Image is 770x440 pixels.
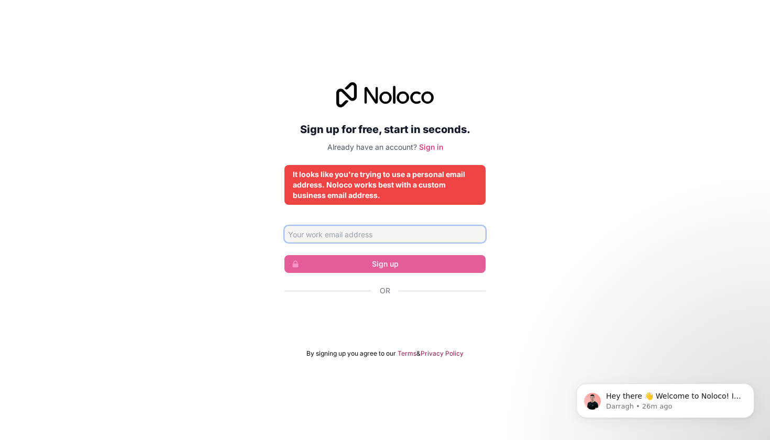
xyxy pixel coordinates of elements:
[419,142,443,151] a: Sign in
[284,307,486,331] div: Sign in with Google. Opens in new tab
[560,361,770,435] iframe: Intercom notifications message
[416,349,421,358] span: &
[279,307,491,331] iframe: Sign in with Google Button
[398,349,416,358] a: Terms
[284,120,486,139] h2: Sign up for free, start in seconds.
[284,255,486,273] button: Sign up
[293,169,477,201] div: It looks like you're trying to use a personal email address. Noloco works best with a custom busi...
[306,349,396,358] span: By signing up you agree to our
[327,142,417,151] span: Already have an account?
[380,285,390,296] span: Or
[284,226,486,243] input: Email address
[421,349,464,358] a: Privacy Policy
